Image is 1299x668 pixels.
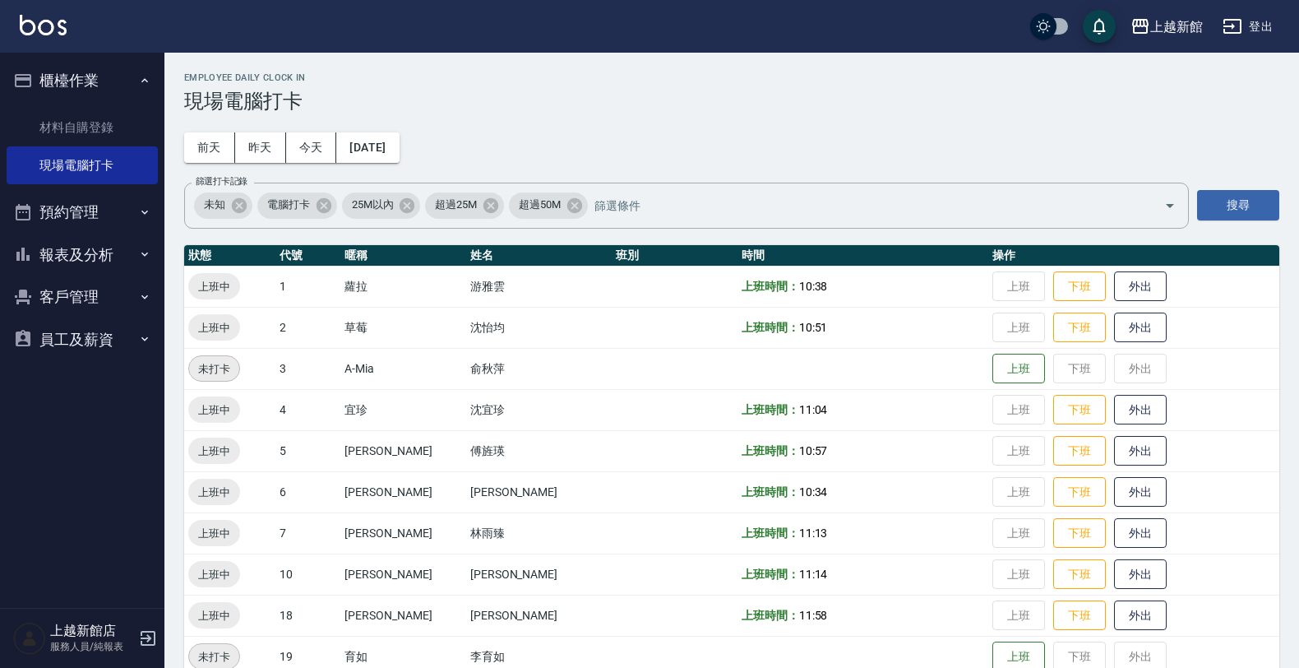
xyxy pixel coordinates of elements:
span: 上班中 [188,525,240,542]
td: 2 [275,307,340,348]
button: 員工及薪資 [7,318,158,361]
th: 暱稱 [340,245,466,267]
span: 超過25M [425,197,487,213]
button: 上班 [992,354,1045,384]
td: 7 [275,513,340,554]
h5: 上越新館店 [50,623,134,639]
div: 上越新館 [1150,16,1203,37]
td: 6 [275,471,340,513]
td: A-Mia [340,348,466,389]
button: 客戶管理 [7,276,158,318]
span: 10:51 [799,321,828,334]
b: 上班時間： [742,280,799,293]
td: [PERSON_NAME] [340,554,466,595]
button: 前天 [184,132,235,163]
td: 宜珍 [340,389,466,430]
button: 外出 [1114,271,1167,302]
span: 上班中 [188,607,240,624]
b: 上班時間： [742,403,799,416]
td: 18 [275,595,340,636]
button: 下班 [1053,518,1106,549]
div: 超過50M [509,193,588,219]
input: 篩選條件 [590,191,1135,220]
button: 昨天 [235,132,286,163]
div: 電腦打卡 [257,193,337,219]
button: 今天 [286,132,337,163]
td: 蘿拉 [340,266,466,307]
button: 下班 [1053,313,1106,343]
span: 10:57 [799,444,828,457]
div: 未知 [194,193,252,219]
h2: Employee Daily Clock In [184,72,1279,83]
img: Person [13,622,46,655]
button: 外出 [1114,559,1167,590]
button: 櫃檯作業 [7,59,158,102]
span: 25M以內 [342,197,404,213]
td: [PERSON_NAME] [340,513,466,554]
button: 外出 [1114,477,1167,508]
button: 外出 [1114,395,1167,425]
td: 林雨臻 [466,513,613,554]
b: 上班時間： [742,444,799,457]
a: 現場電腦打卡 [7,146,158,184]
span: 未知 [194,197,235,213]
div: 25M以內 [342,193,421,219]
span: 11:14 [799,568,828,581]
span: 10:34 [799,485,828,499]
td: [PERSON_NAME] [340,595,466,636]
b: 上班時間： [742,609,799,622]
td: [PERSON_NAME] [340,471,466,513]
p: 服務人員/純報表 [50,639,134,654]
button: 上越新館 [1124,10,1209,44]
button: 搜尋 [1197,190,1279,220]
button: 下班 [1053,477,1106,508]
h3: 現場電腦打卡 [184,90,1279,113]
button: 外出 [1114,313,1167,343]
td: 俞秋萍 [466,348,613,389]
span: 電腦打卡 [257,197,320,213]
span: 11:58 [799,609,828,622]
td: 草莓 [340,307,466,348]
button: 下班 [1053,601,1106,631]
td: 4 [275,389,340,430]
td: 沈怡均 [466,307,613,348]
img: Logo [20,15,67,35]
span: 上班中 [188,319,240,336]
th: 操作 [988,245,1279,267]
span: 超過50M [509,197,571,213]
span: 上班中 [188,566,240,583]
th: 代號 [275,245,340,267]
button: save [1083,10,1116,43]
button: 預約管理 [7,191,158,234]
a: 材料自購登錄 [7,109,158,146]
th: 狀態 [184,245,275,267]
td: 10 [275,554,340,595]
span: 11:04 [799,403,828,416]
button: [DATE] [336,132,399,163]
td: [PERSON_NAME] [340,430,466,471]
button: 外出 [1114,518,1167,549]
button: 外出 [1114,601,1167,631]
button: 下班 [1053,436,1106,466]
button: 下班 [1053,395,1106,425]
span: 11:13 [799,527,828,540]
td: [PERSON_NAME] [466,554,613,595]
td: 5 [275,430,340,471]
td: 1 [275,266,340,307]
span: 未打卡 [189,648,239,666]
b: 上班時間： [742,321,799,334]
td: 3 [275,348,340,389]
button: 下班 [1053,271,1106,302]
b: 上班時間： [742,568,799,581]
button: 下班 [1053,559,1106,590]
span: 上班中 [188,401,240,419]
td: 沈宜珍 [466,389,613,430]
span: 未打卡 [189,360,239,378]
td: 游雅雲 [466,266,613,307]
span: 上班中 [188,278,240,295]
td: [PERSON_NAME] [466,471,613,513]
th: 班別 [612,245,737,267]
span: 上班中 [188,443,240,460]
span: 10:38 [799,280,828,293]
label: 篩選打卡記錄 [196,175,247,188]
